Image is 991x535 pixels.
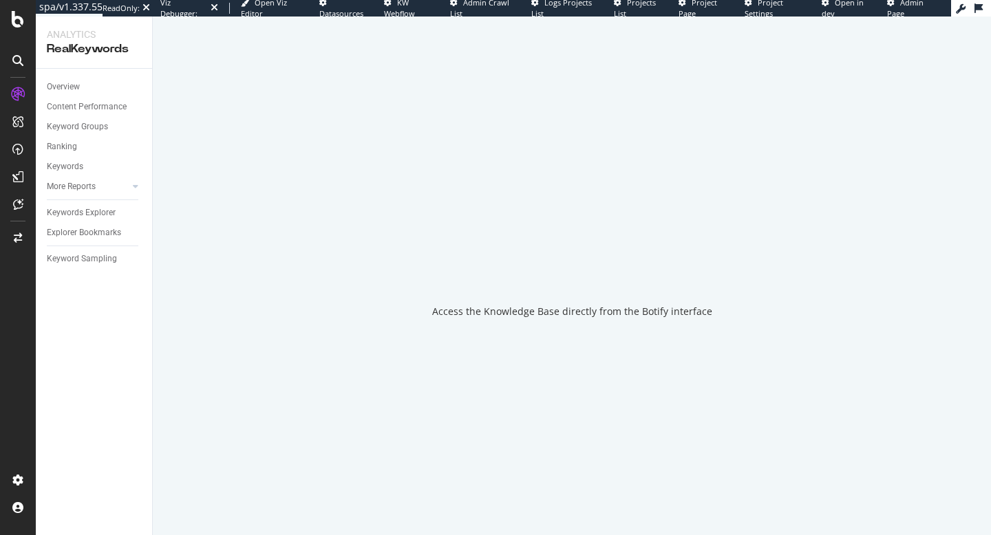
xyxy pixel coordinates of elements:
a: Ranking [47,140,142,154]
div: Keywords Explorer [47,206,116,220]
a: Keywords Explorer [47,206,142,220]
div: animation [522,233,621,283]
div: ReadOnly: [103,3,140,14]
a: More Reports [47,179,129,194]
div: Keyword Groups [47,120,108,134]
div: Overview [47,80,80,94]
div: RealKeywords [47,41,141,57]
span: Datasources [319,8,363,19]
a: Keyword Groups [47,120,142,134]
a: Keywords [47,160,142,174]
div: Keywords [47,160,83,174]
div: Analytics [47,28,141,41]
div: Access the Knowledge Base directly from the Botify interface [432,305,712,318]
div: Explorer Bookmarks [47,226,121,240]
a: Keyword Sampling [47,252,142,266]
div: More Reports [47,179,96,194]
a: Explorer Bookmarks [47,226,142,240]
div: Keyword Sampling [47,252,117,266]
a: Overview [47,80,142,94]
a: Content Performance [47,100,142,114]
div: Ranking [47,140,77,154]
div: Content Performance [47,100,127,114]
